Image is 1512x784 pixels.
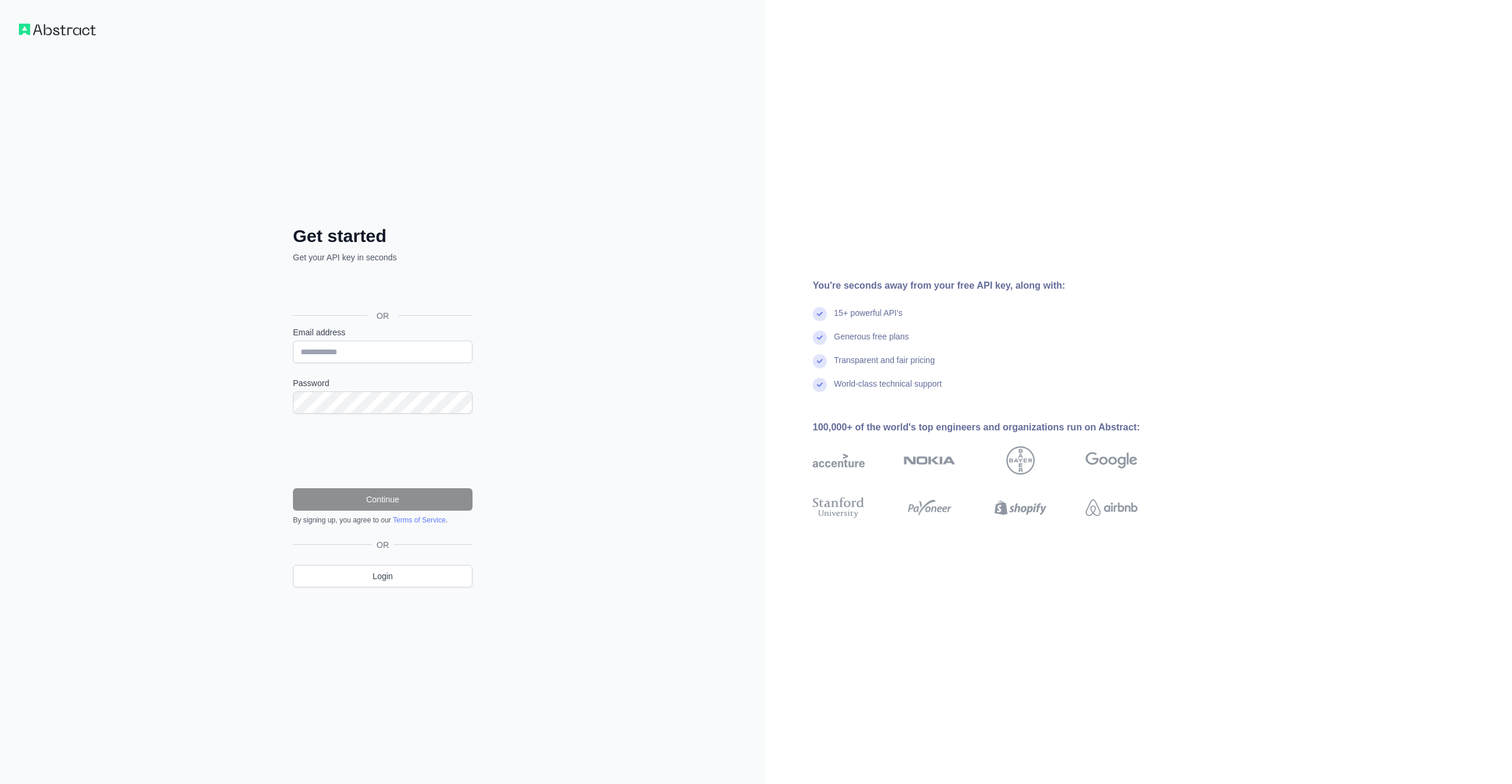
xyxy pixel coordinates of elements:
[19,24,96,35] img: Workflow
[1006,446,1035,475] img: bayer
[813,307,827,321] img: check mark
[904,495,956,521] img: payoneer
[834,331,909,354] div: Generous free plans
[293,488,472,511] button: Continue
[834,354,935,378] div: Transparent and fair pricing
[995,495,1047,521] img: shopify
[287,276,476,302] iframe: Botón Iniciar sesión con Google
[293,251,472,263] p: Get your API key in seconds
[813,378,827,392] img: check mark
[393,516,445,524] a: Terms of Service
[834,378,942,401] div: World-class technical support
[293,226,472,247] h2: Get started
[813,331,827,345] img: check mark
[1086,446,1138,475] img: google
[293,565,472,587] a: Login
[813,420,1175,435] div: 100,000+ of the world's top engineers and organizations run on Abstract:
[293,428,472,474] iframe: reCAPTCHA
[813,279,1175,293] div: You're seconds away from your free API key, along with:
[813,354,827,368] img: check mark
[813,446,865,475] img: accenture
[367,310,399,322] span: OR
[293,326,472,338] label: Email address
[834,307,902,331] div: 15+ powerful API's
[372,539,394,551] span: OR
[813,495,865,521] img: stanford university
[293,515,472,525] div: By signing up, you agree to our .
[293,377,472,389] label: Password
[1086,495,1138,521] img: airbnb
[904,446,956,475] img: nokia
